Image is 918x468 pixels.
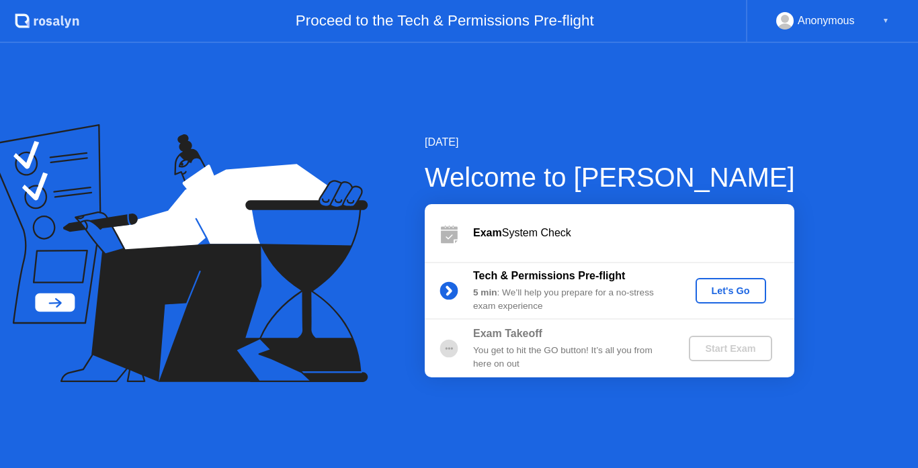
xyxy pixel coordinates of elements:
[882,12,889,30] div: ▼
[701,285,761,296] div: Let's Go
[694,343,766,354] div: Start Exam
[473,225,794,241] div: System Check
[473,287,497,297] b: 5 min
[798,12,855,30] div: Anonymous
[689,336,771,361] button: Start Exam
[425,157,795,197] div: Welcome to [PERSON_NAME]
[473,270,625,281] b: Tech & Permissions Pre-flight
[473,227,502,238] b: Exam
[473,344,667,371] div: You get to hit the GO button! It’s all you from here on out
[425,134,795,150] div: [DATE]
[473,328,542,339] b: Exam Takeoff
[473,286,667,314] div: : We’ll help you prepare for a no-stress exam experience
[696,278,766,303] button: Let's Go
